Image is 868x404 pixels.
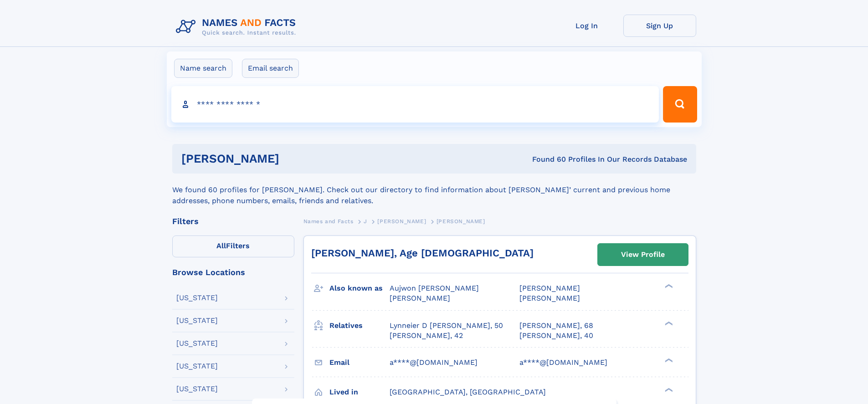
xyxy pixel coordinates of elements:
[172,268,294,276] div: Browse Locations
[390,284,479,292] span: Aujwon [PERSON_NAME]
[311,247,534,259] a: [PERSON_NAME], Age [DEMOGRAPHIC_DATA]
[176,363,218,370] div: [US_STATE]
[364,215,367,227] a: J
[364,218,367,225] span: J
[174,59,232,78] label: Name search
[329,318,390,333] h3: Relatives
[390,388,546,396] span: [GEOGRAPHIC_DATA], [GEOGRAPHIC_DATA]
[171,86,659,123] input: search input
[172,15,303,39] img: Logo Names and Facts
[390,321,503,331] a: Lynneier D [PERSON_NAME], 50
[406,154,687,164] div: Found 60 Profiles In Our Records Database
[176,385,218,393] div: [US_STATE]
[377,215,426,227] a: [PERSON_NAME]
[621,244,665,265] div: View Profile
[242,59,299,78] label: Email search
[663,357,673,363] div: ❯
[377,218,426,225] span: [PERSON_NAME]
[172,235,294,257] label: Filters
[663,86,697,123] button: Search Button
[623,15,696,37] a: Sign Up
[176,340,218,347] div: [US_STATE]
[519,284,580,292] span: [PERSON_NAME]
[550,15,623,37] a: Log In
[329,355,390,370] h3: Email
[181,153,406,164] h1: [PERSON_NAME]
[598,244,688,266] a: View Profile
[176,294,218,302] div: [US_STATE]
[176,317,218,324] div: [US_STATE]
[663,387,673,393] div: ❯
[303,215,354,227] a: Names and Facts
[216,241,226,250] span: All
[519,321,593,331] a: [PERSON_NAME], 68
[437,218,485,225] span: [PERSON_NAME]
[663,320,673,326] div: ❯
[519,331,593,341] a: [PERSON_NAME], 40
[390,294,450,302] span: [PERSON_NAME]
[663,283,673,289] div: ❯
[172,174,696,206] div: We found 60 profiles for [PERSON_NAME]. Check out our directory to find information about [PERSON...
[329,281,390,296] h3: Also known as
[519,294,580,302] span: [PERSON_NAME]
[390,331,463,341] a: [PERSON_NAME], 42
[172,217,294,225] div: Filters
[329,384,390,400] h3: Lived in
